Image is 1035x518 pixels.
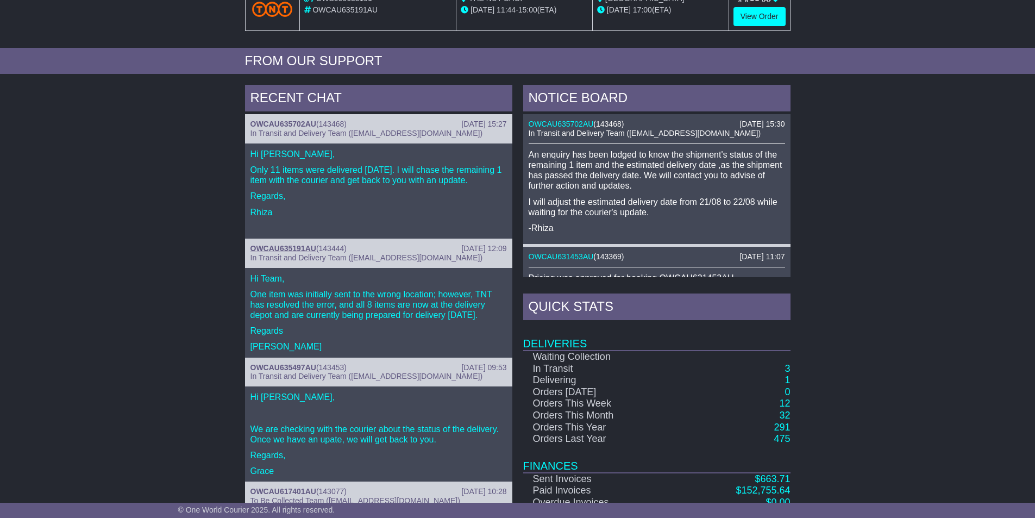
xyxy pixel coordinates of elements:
[497,5,516,14] span: 11:44
[633,5,652,14] span: 17:00
[178,505,335,514] span: © One World Courier 2025. All rights reserved.
[250,372,483,380] span: In Transit and Delivery Team ([EMAIL_ADDRESS][DOMAIN_NAME])
[523,485,680,497] td: Paid Invoices
[461,363,506,372] div: [DATE] 09:53
[461,487,506,496] div: [DATE] 10:28
[755,473,790,484] a: $663.71
[523,351,680,363] td: Waiting Collection
[739,120,785,129] div: [DATE] 15:30
[523,386,680,398] td: Orders [DATE]
[596,252,622,261] span: 143369
[529,149,785,191] p: An enquiry has been lodged to know the shipment's status of the remaining 1 item and the estimate...
[319,244,344,253] span: 143444
[523,398,680,410] td: Orders This Week
[529,197,785,217] p: I will adjust the estimated delivery date from 21/08 to 22/08 while waiting for the courier's upd...
[523,433,680,445] td: Orders Last Year
[529,223,785,233] p: -Rhiza
[774,422,790,433] a: 291
[739,252,785,261] div: [DATE] 11:07
[523,410,680,422] td: Orders This Month
[250,487,507,496] div: ( )
[529,252,785,261] div: ( )
[250,207,507,217] p: Rhiza
[607,5,631,14] span: [DATE]
[529,273,785,283] p: Pricing was approved for booking OWCAU631453AU.
[245,53,791,69] div: FROM OUR SUPPORT
[250,466,507,476] p: Grace
[461,120,506,129] div: [DATE] 15:27
[250,191,507,201] p: Regards,
[461,4,588,16] div: - (ETA)
[250,363,507,372] div: ( )
[250,129,483,138] span: In Transit and Delivery Team ([EMAIL_ADDRESS][DOMAIN_NAME])
[779,398,790,409] a: 12
[523,323,791,351] td: Deliveries
[523,473,680,485] td: Sent Invoices
[779,410,790,421] a: 32
[252,2,293,16] img: TNT_Domestic.png
[250,244,507,253] div: ( )
[319,487,344,496] span: 143077
[250,253,483,262] span: In Transit and Delivery Team ([EMAIL_ADDRESS][DOMAIN_NAME])
[250,450,507,460] p: Regards,
[523,445,791,473] td: Finances
[250,341,507,352] p: [PERSON_NAME]
[774,433,790,444] a: 475
[596,120,622,128] span: 143468
[250,363,316,372] a: OWCAU635497AU
[250,289,507,321] p: One item was initially sent to the wrong location; however, TNT has resolved the error, and all 8...
[760,473,790,484] span: 663.71
[529,129,761,138] span: In Transit and Delivery Team ([EMAIL_ADDRESS][DOMAIN_NAME])
[250,244,316,253] a: OWCAU635191AU
[250,273,507,284] p: Hi Team,
[529,120,785,129] div: ( )
[250,165,507,185] p: Only 11 items were delivered [DATE]. I will chase the remaining 1 item with the courier and get b...
[741,485,790,496] span: 152,755.64
[461,244,506,253] div: [DATE] 12:09
[319,120,344,128] span: 143468
[523,422,680,434] td: Orders This Year
[766,497,790,508] a: $0.00
[245,85,512,114] div: RECENT CHAT
[771,497,790,508] span: 0.00
[518,5,537,14] span: 15:00
[250,392,507,402] p: Hi [PERSON_NAME],
[523,85,791,114] div: NOTICE BOARD
[250,326,507,336] p: Regards
[250,424,507,445] p: We are checking with the courier about the status of the delivery. Once we have an upate, we will...
[523,497,680,509] td: Overdue Invoices
[312,5,378,14] span: OWCAU635191AU
[736,485,790,496] a: $152,755.64
[529,120,594,128] a: OWCAU635702AU
[250,120,316,128] a: OWCAU635702AU
[529,252,594,261] a: OWCAU631453AU
[597,4,724,16] div: (ETA)
[785,386,790,397] a: 0
[523,375,680,386] td: Delivering
[319,363,344,372] span: 143453
[523,294,791,323] div: Quick Stats
[471,5,494,14] span: [DATE]
[250,496,460,505] span: To Be Collected Team ([EMAIL_ADDRESS][DOMAIN_NAME])
[733,7,786,26] a: View Order
[250,487,316,496] a: OWCAU617401AU
[250,149,507,159] p: Hi [PERSON_NAME],
[250,120,507,129] div: ( )
[785,375,790,385] a: 1
[785,363,790,374] a: 3
[523,363,680,375] td: In Transit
